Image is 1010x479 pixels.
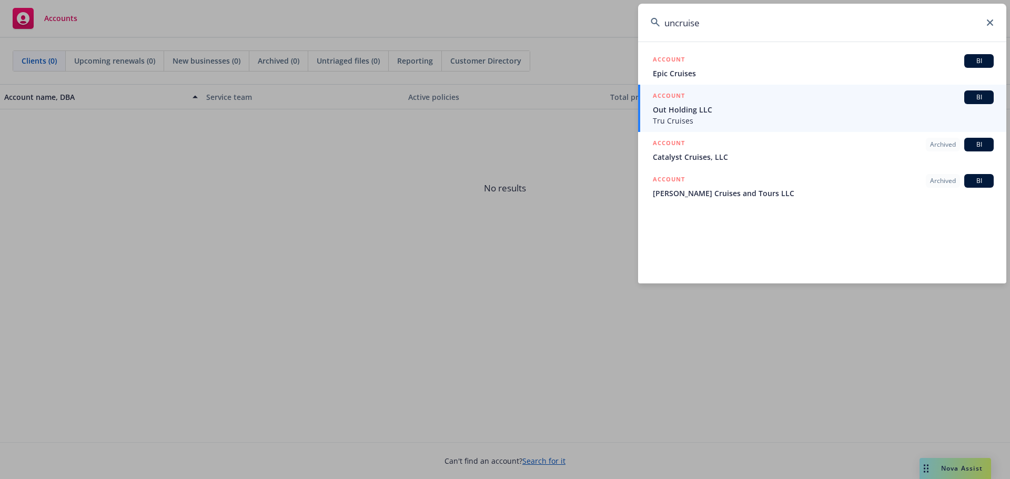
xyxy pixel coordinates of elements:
span: BI [968,176,989,186]
a: ACCOUNTBIEpic Cruises [638,48,1006,85]
h5: ACCOUNT [653,174,685,187]
a: ACCOUNTBIOut Holding LLCTru Cruises [638,85,1006,132]
h5: ACCOUNT [653,90,685,103]
span: Catalyst Cruises, LLC [653,151,994,162]
h5: ACCOUNT [653,54,685,67]
span: [PERSON_NAME] Cruises and Tours LLC [653,188,994,199]
a: ACCOUNTArchivedBI[PERSON_NAME] Cruises and Tours LLC [638,168,1006,205]
span: Archived [930,140,956,149]
input: Search... [638,4,1006,42]
span: BI [968,93,989,102]
span: Out Holding LLC [653,104,994,115]
a: ACCOUNTArchivedBICatalyst Cruises, LLC [638,132,1006,168]
h5: ACCOUNT [653,138,685,150]
span: Archived [930,176,956,186]
span: BI [968,56,989,66]
span: Epic Cruises [653,68,994,79]
span: BI [968,140,989,149]
span: Tru Cruises [653,115,994,126]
